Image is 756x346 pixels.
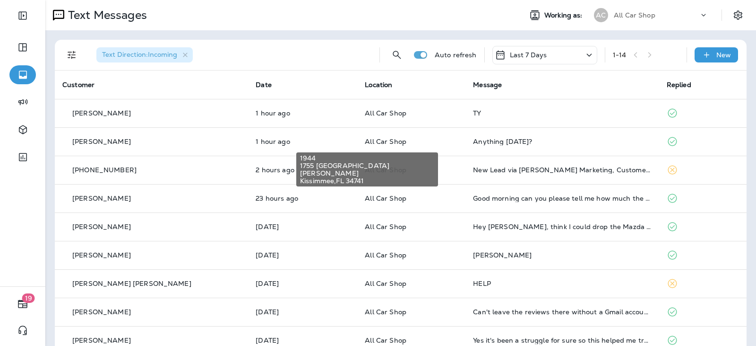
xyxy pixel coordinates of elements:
[614,11,655,19] p: All Car Shop
[72,195,131,202] p: [PERSON_NAME]
[22,293,35,303] span: 19
[256,337,350,344] p: Oct 2, 2025 07:17 PM
[72,280,191,287] p: [PERSON_NAME] [PERSON_NAME]
[102,50,177,59] span: Text Direction : Incoming
[365,222,406,231] span: All Car Shop
[613,51,627,59] div: 1 - 14
[473,195,651,202] div: Good morning can you please tell me how much the cost for an oil change and how soon can it be do...
[473,251,651,259] div: Ty
[256,280,350,287] p: Oct 6, 2025 03:45 AM
[365,308,406,316] span: All Car Shop
[256,195,350,202] p: Oct 8, 2025 11:40 AM
[62,80,94,89] span: Customer
[62,45,81,64] button: Filters
[64,8,147,22] p: Text Messages
[300,154,434,162] span: 1944
[473,223,651,231] div: Hey Jose, think I could drop the Mazda off for an oil change today and have it done before 3?
[365,251,406,259] span: All Car Shop
[365,109,406,117] span: All Car Shop
[256,166,350,174] p: Oct 9, 2025 08:42 AM
[594,8,608,22] div: AC
[9,294,36,313] button: 19
[473,166,651,174] div: New Lead via Merrick Marketing, Customer Name: Mark S., Contact info: Masked phone number availab...
[730,7,747,24] button: Settings
[300,177,434,185] span: Kissimmee , FL 34741
[667,80,691,89] span: Replied
[473,138,651,145] div: Anything tomorrow?
[473,109,651,117] div: TY
[473,80,502,89] span: Message
[365,336,406,345] span: All Car Shop
[72,251,131,259] p: [PERSON_NAME]
[300,162,434,177] span: 1755 [GEOGRAPHIC_DATA][PERSON_NAME]
[72,337,131,344] p: [PERSON_NAME]
[72,308,131,316] p: [PERSON_NAME]
[72,223,131,231] p: [PERSON_NAME]
[256,251,350,259] p: Oct 6, 2025 07:59 AM
[256,223,350,231] p: Oct 8, 2025 08:59 AM
[72,166,137,174] p: [PHONE_NUMBER]
[256,80,272,89] span: Date
[473,280,651,287] div: HELP
[256,109,350,117] p: Oct 9, 2025 09:44 AM
[256,138,350,145] p: Oct 9, 2025 09:41 AM
[510,51,547,59] p: Last 7 Days
[72,109,131,117] p: [PERSON_NAME]
[365,194,406,203] span: All Car Shop
[9,6,36,25] button: Expand Sidebar
[473,308,651,316] div: Can't leave the reviews there without a Gmail account, which I do not and will never have. Any ot...
[96,47,193,62] div: Text Direction:Incoming
[365,279,406,288] span: All Car Shop
[365,137,406,146] span: All Car Shop
[72,138,131,145] p: [PERSON_NAME]
[365,80,392,89] span: Location
[387,45,406,64] button: Search Messages
[256,308,350,316] p: Oct 5, 2025 08:12 AM
[473,337,651,344] div: Yes it's been a struggle for sure so this helped me tremendously and couldn't have came at a bett...
[435,51,477,59] p: Auto refresh
[716,51,731,59] p: New
[544,11,584,19] span: Working as:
